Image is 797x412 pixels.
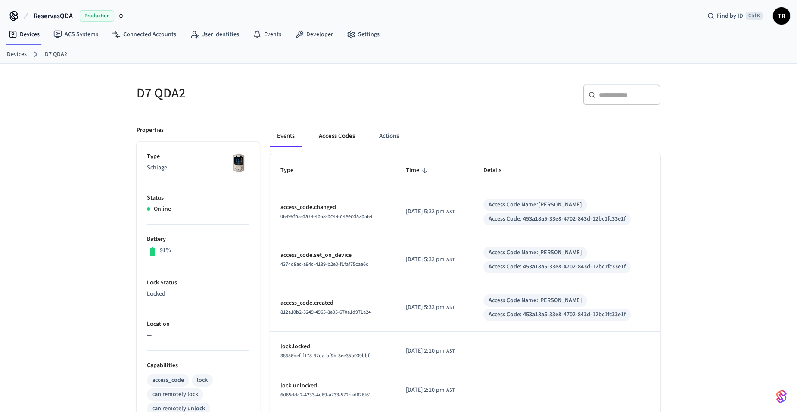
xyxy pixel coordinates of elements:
div: Access Code Name: [PERSON_NAME] [489,296,582,305]
button: TR [773,7,790,25]
p: Online [154,205,171,214]
p: Location [147,320,249,329]
p: lock.unlocked [280,381,385,390]
span: 4374d8ac-a94c-4139-b2e0-f1faf75caa6c [280,261,368,268]
button: Events [270,126,302,147]
p: Lock Status [147,278,249,287]
p: Status [147,194,249,203]
div: lock [197,376,208,385]
div: America/Santo_Domingo [406,386,455,395]
div: Access Code: 453a18a5-33e8-4702-843d-12bc1fc33e1f [489,310,626,319]
a: Devices [7,50,27,59]
span: ReservasQDA [34,11,73,21]
a: Events [246,27,288,42]
span: AST [446,387,455,394]
span: Production [80,10,114,22]
span: TR [774,8,789,24]
p: Schlage [147,163,249,172]
div: America/Santo_Domingo [406,346,455,356]
span: [DATE] 5:32 pm [406,255,445,264]
span: 6d65ddc2-4233-4d69-a733-572cad026f61 [280,391,371,399]
p: — [147,331,249,340]
div: Access Code Name: [PERSON_NAME] [489,200,582,209]
button: Actions [372,126,406,147]
span: [DATE] 5:32 pm [406,207,445,216]
span: Time [406,164,430,177]
span: AST [446,347,455,355]
p: access_code.changed [280,203,385,212]
div: Access Code: 453a18a5-33e8-4702-843d-12bc1fc33e1f [489,215,626,224]
span: Details [483,164,513,177]
div: America/Santo_Domingo [406,303,455,312]
a: Devices [2,27,47,42]
a: Settings [340,27,386,42]
p: Battery [147,235,249,244]
a: Connected Accounts [105,27,183,42]
div: America/Santo_Domingo [406,255,455,264]
span: AST [446,256,455,264]
img: SeamLogoGradient.69752ec5.svg [776,390,787,403]
p: 91% [160,246,171,255]
span: 812a10b2-3249-4965-8e95-670a1d971a24 [280,309,371,316]
a: D7 QDA2 [45,50,67,59]
span: [DATE] 2:10 pm [406,386,445,395]
img: Schlage Sense Smart Deadbolt with Camelot Trim, Front [228,152,249,174]
p: access_code.set_on_device [280,251,385,260]
span: [DATE] 2:10 pm [406,346,445,356]
a: User Identities [183,27,246,42]
button: Access Codes [312,126,362,147]
div: Access Code: 453a18a5-33e8-4702-843d-12bc1fc33e1f [489,262,626,272]
span: AST [446,304,455,312]
span: Find by ID [717,12,743,20]
p: access_code.created [280,299,385,308]
div: Find by IDCtrl K [700,8,769,24]
span: Ctrl K [746,12,763,20]
div: can remotely lock [152,390,198,399]
div: America/Santo_Domingo [406,207,455,216]
p: lock.locked [280,342,385,351]
span: 06899fb5-da78-4b58-bc49-d4eecda2b569 [280,213,372,220]
div: access_code [152,376,184,385]
p: Capabilities [147,361,249,370]
span: AST [446,208,455,216]
span: Type [280,164,305,177]
span: 38656bef-f178-47da-bf9b-3ee35b039bbf [280,352,370,359]
span: [DATE] 5:32 pm [406,303,445,312]
p: Properties [137,126,164,135]
div: Access Code Name: [PERSON_NAME] [489,248,582,257]
a: Developer [288,27,340,42]
p: Type [147,152,249,161]
a: ACS Systems [47,27,105,42]
div: ant example [270,126,660,147]
p: Locked [147,290,249,299]
h5: D7 QDA2 [137,84,393,102]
